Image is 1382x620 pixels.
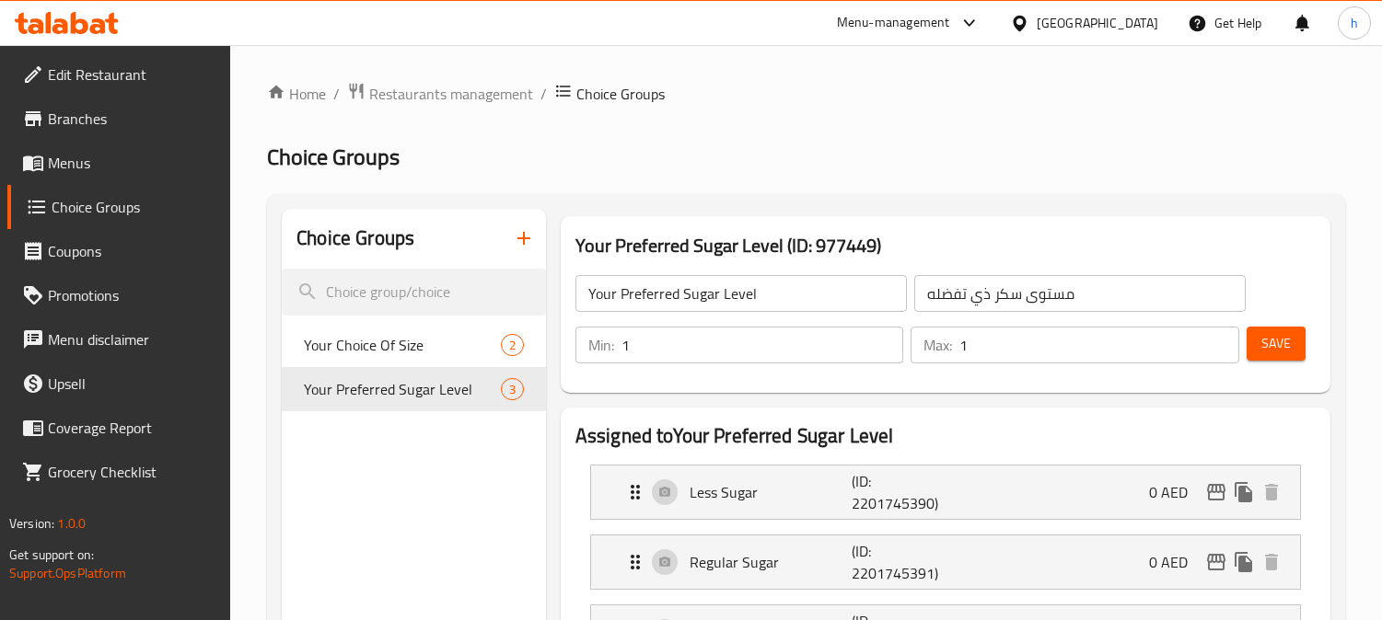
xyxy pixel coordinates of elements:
[690,481,852,503] p: Less Sugar
[48,108,216,130] span: Branches
[369,83,533,105] span: Restaurants management
[7,141,231,185] a: Menus
[1258,548,1285,576] button: delete
[7,362,231,406] a: Upsell
[7,185,231,229] a: Choice Groups
[575,231,1316,260] h3: Your Preferred Sugar Level (ID: 977449)
[52,196,216,218] span: Choice Groups
[347,82,533,106] a: Restaurants management
[48,373,216,395] span: Upsell
[1261,332,1291,355] span: Save
[501,334,524,356] div: Choices
[304,334,501,356] span: Your Choice Of Size
[588,334,614,356] p: Min:
[7,52,231,97] a: Edit Restaurant
[304,378,501,400] span: Your Preferred Sugar Level
[1149,551,1202,573] p: 0 AED
[502,381,523,398] span: 3
[1230,478,1258,506] button: duplicate
[923,334,952,356] p: Max:
[7,229,231,273] a: Coupons
[9,543,94,567] span: Get support on:
[576,83,665,105] span: Choice Groups
[296,224,414,252] h2: Choice Groups
[502,337,523,354] span: 2
[282,367,546,411] div: Your Preferred Sugar Level3
[7,273,231,317] a: Promotions
[1202,478,1230,506] button: edit
[591,535,1300,589] div: Expand
[7,450,231,494] a: Grocery Checklist
[282,269,546,316] input: search
[9,561,126,585] a: Support.OpsPlatform
[575,457,1316,527] li: Expand
[852,470,960,514] p: (ID: 2201745390)
[9,511,54,535] span: Version:
[57,511,86,535] span: 1.0.0
[501,378,524,400] div: Choices
[48,152,216,174] span: Menus
[267,83,326,105] a: Home
[1202,548,1230,576] button: edit
[48,284,216,306] span: Promotions
[1247,327,1306,361] button: Save
[48,63,216,86] span: Edit Restaurant
[690,551,852,573] p: Regular Sugar
[837,12,950,34] div: Menu-management
[48,461,216,483] span: Grocery Checklist
[7,317,231,362] a: Menu disclaimer
[1037,13,1158,33] div: [GEOGRAPHIC_DATA]
[540,83,547,105] li: /
[48,240,216,262] span: Coupons
[1258,478,1285,506] button: delete
[575,422,1316,450] h2: Assigned to Your Preferred Sugar Level
[48,328,216,350] span: Menu disclaimer
[267,82,1345,106] nav: breadcrumb
[852,540,960,584] p: (ID: 2201745391)
[1149,481,1202,503] p: 0 AED
[575,527,1316,597] li: Expand
[48,417,216,439] span: Coverage Report
[591,465,1300,519] div: Expand
[1351,13,1358,33] span: h
[333,83,340,105] li: /
[282,323,546,367] div: Your Choice Of Size2
[1230,548,1258,576] button: duplicate
[267,136,400,178] span: Choice Groups
[7,97,231,141] a: Branches
[7,406,231,450] a: Coverage Report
